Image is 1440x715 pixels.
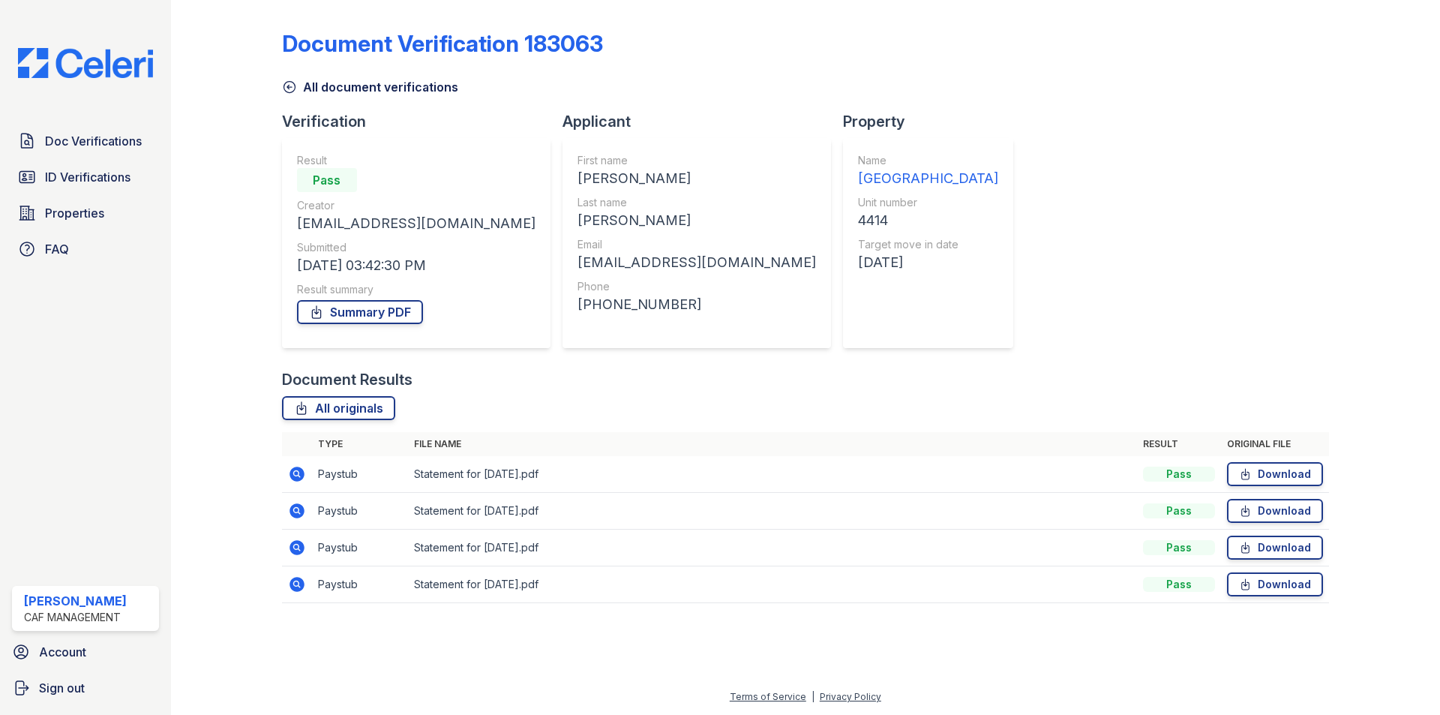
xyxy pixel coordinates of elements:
a: Properties [12,198,159,228]
div: Pass [1143,540,1215,555]
div: Document Results [282,369,412,390]
iframe: chat widget [1377,655,1425,700]
a: Doc Verifications [12,126,159,156]
th: Type [312,432,408,456]
div: [EMAIL_ADDRESS][DOMAIN_NAME] [297,213,535,234]
div: CAF Management [24,610,127,625]
div: Pass [1143,503,1215,518]
div: Verification [282,111,562,132]
div: Pass [1143,577,1215,592]
td: Statement for [DATE].pdf [408,566,1137,603]
div: Unit number [858,195,998,210]
td: Statement for [DATE].pdf [408,456,1137,493]
div: | [811,691,814,702]
div: Email [577,237,816,252]
div: Result [297,153,535,168]
td: Statement for [DATE].pdf [408,530,1137,566]
div: First name [577,153,816,168]
div: Pass [297,168,357,192]
a: Terms of Service [730,691,806,702]
th: Result [1137,432,1221,456]
span: ID Verifications [45,168,130,186]
a: Download [1227,536,1323,560]
span: Doc Verifications [45,132,142,150]
div: Submitted [297,240,535,255]
div: [PERSON_NAME] [577,210,816,231]
th: Original file [1221,432,1329,456]
a: Name [GEOGRAPHIC_DATA] [858,153,998,189]
div: [DATE] [858,252,998,273]
div: [EMAIL_ADDRESS][DOMAIN_NAME] [577,252,816,273]
div: [PERSON_NAME] [577,168,816,189]
span: Sign out [39,679,85,697]
div: Pass [1143,467,1215,482]
a: Privacy Policy [820,691,881,702]
div: Phone [577,279,816,294]
span: Properties [45,204,104,222]
div: Creator [297,198,535,213]
div: Document Verification 183063 [282,30,603,57]
div: Target move in date [858,237,998,252]
td: Paystub [312,493,408,530]
img: CE_Logo_Blue-a8612792a0a2168367f1c8372b55b34899dd931a85d93a1a3d3e32e68fde9ad4.png [6,48,165,78]
div: Result summary [297,282,535,297]
div: Property [843,111,1025,132]
div: Name [858,153,998,168]
a: Download [1227,499,1323,523]
a: ID Verifications [12,162,159,192]
div: [DATE] 03:42:30 PM [297,255,535,276]
a: All originals [282,396,395,420]
div: Last name [577,195,816,210]
td: Paystub [312,530,408,566]
a: Download [1227,462,1323,486]
td: Paystub [312,456,408,493]
div: 4414 [858,210,998,231]
a: Account [6,637,165,667]
a: All document verifications [282,78,458,96]
a: Download [1227,572,1323,596]
div: [PHONE_NUMBER] [577,294,816,315]
div: [PERSON_NAME] [24,592,127,610]
a: FAQ [12,234,159,264]
div: Applicant [562,111,843,132]
th: File name [408,432,1137,456]
a: Sign out [6,673,165,703]
span: Account [39,643,86,661]
span: FAQ [45,240,69,258]
div: [GEOGRAPHIC_DATA] [858,168,998,189]
td: Statement for [DATE].pdf [408,493,1137,530]
td: Paystub [312,566,408,603]
a: Summary PDF [297,300,423,324]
